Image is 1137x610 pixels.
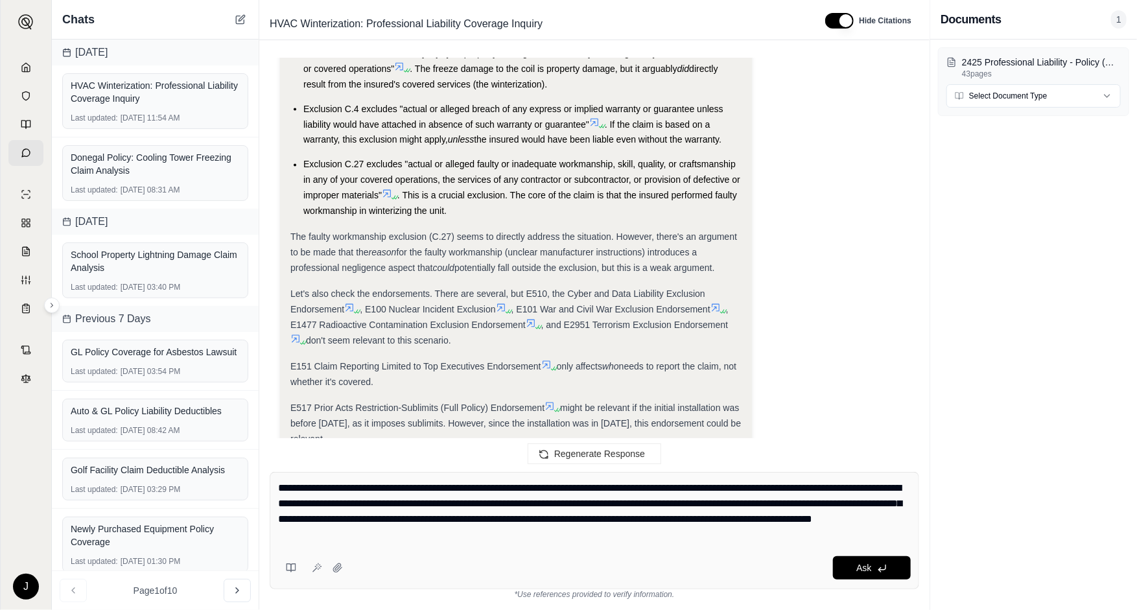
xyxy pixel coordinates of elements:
span: Last updated: [71,113,118,123]
span: only affects [557,362,603,372]
span: Last updated: [71,484,118,495]
span: Ask [856,563,871,573]
a: Home [8,54,43,80]
button: Expand sidebar [44,298,60,313]
div: Golf Facility Claim Deductible Analysis [71,463,240,476]
em: could [432,263,454,274]
span: , and E2951 Terrorism Exclusion Endorsement [541,320,728,331]
a: Contract Analysis [8,337,43,363]
span: needs to report the claim, not whether it's covered. [290,362,736,388]
div: [DATE] [52,40,259,65]
img: Expand sidebar [18,14,34,30]
div: Auto & GL Policy Liability Deductibles [71,405,240,417]
a: Chat [8,140,43,166]
span: unless [448,135,474,145]
a: Documents Vault [8,83,43,109]
span: Hide Citations [859,16,911,26]
a: Coverage Table [8,296,43,322]
span: directly result from the insured's covered services (the winterization). [303,64,718,89]
button: 2425 Professional Liability - Policy (No Commision - AOR).pdf43pages [946,56,1121,79]
em: reason [369,248,397,258]
button: Regenerate Response [528,443,661,464]
span: . The freeze damage to the coil is property damage, but it arguably [410,64,677,74]
span: potentially fall outside the exclusion, but this is a weak argument. [454,263,715,274]
div: Newly Purchased Equipment Policy Coverage [71,522,240,548]
span: the insured would have been liable even without the warranty. [474,135,721,145]
span: Last updated: [71,366,118,377]
span: Exclusion C.27 excludes "actual or alleged faulty or inadequate workmanship, skill, quality, or c... [303,159,740,201]
p: 2425 Professional Liability - Policy (No Commision - AOR).pdf [962,56,1121,69]
div: [DATE] 03:54 PM [71,366,240,377]
div: GL Policy Coverage for Asbestos Lawsuit [71,346,240,358]
span: E517 Prior Acts Restriction-Sublimits (Full Policy) Endorsement [290,403,545,414]
p: 43 pages [962,69,1121,79]
div: [DATE] 11:54 AM [71,113,240,123]
span: 1 [1111,10,1127,29]
span: for the faulty workmanship (unclear manufacturer instructions) introduces a professional negligen... [290,248,697,274]
div: [DATE] [52,209,259,235]
span: Last updated: [71,556,118,567]
a: Single Policy [8,182,43,207]
span: might be relevant if the initial installation was before [DATE], as it imposes sublimits. However... [290,403,741,445]
div: [DATE] 08:42 AM [71,425,240,436]
div: Previous 7 Days [52,306,259,332]
span: Last updated: [71,425,118,436]
div: *Use references provided to verify information. [270,589,919,600]
button: Ask [833,556,911,580]
span: Exclusion C.3 excludes "bodily injury or property damage unless directly resulting from your cove... [303,48,741,74]
span: , E100 Nuclear Incident Exclusion [360,305,495,315]
div: [DATE] 08:31 AM [71,185,240,195]
div: HVAC Winterization: Professional Liability Coverage Inquiry [71,79,240,105]
span: HVAC Winterization: Professional Liability Coverage Inquiry [264,14,548,34]
span: don't seem relevant to this scenario. [306,336,451,346]
div: [DATE] 03:40 PM [71,282,240,292]
span: , E101 War and Civil War Exclusion Endorsement [511,305,710,315]
span: Page 1 of 10 [134,584,178,597]
span: E151 Claim Reporting Limited to Top Executives Endorsement [290,362,541,372]
span: Regenerate Response [554,449,645,459]
span: . This is a crucial exclusion. The core of the claim is that the insured performed faulty workman... [303,191,737,217]
span: The faulty workmanship exclusion (C.27) seems to directly address the situation. However, there's... [290,232,737,258]
span: Let's also check the endorsements. There are several, but E510, the Cyber and Data Liability Excl... [290,289,705,315]
span: , E1477 Radioactive Contamination Exclusion Endorsement [290,305,729,331]
div: School Property Lightning Damage Claim Analysis [71,248,240,274]
a: Custom Report [8,267,43,293]
button: Expand sidebar [13,9,39,35]
a: Policy Comparisons [8,210,43,236]
span: Chats [62,10,95,29]
span: did [677,64,690,74]
button: New Chat [233,12,248,27]
div: Donegal Policy: Cooling Tower Freezing Claim Analysis [71,151,240,177]
span: Last updated: [71,185,118,195]
em: who [602,362,619,372]
span: Last updated: [71,282,118,292]
a: Prompt Library [8,111,43,137]
h3: Documents [941,10,1002,29]
a: Legal Search Engine [8,366,43,392]
div: Edit Title [264,14,810,34]
div: [DATE] 03:29 PM [71,484,240,495]
a: Claim Coverage [8,239,43,264]
div: [DATE] 01:30 PM [71,556,240,567]
span: Exclusion C.4 excludes "actual or alleged breach of any express or implied warranty or guarantee ... [303,104,723,130]
div: J [13,574,39,600]
span: . If the claim is based on a warranty, this exclusion might apply, [303,119,710,145]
